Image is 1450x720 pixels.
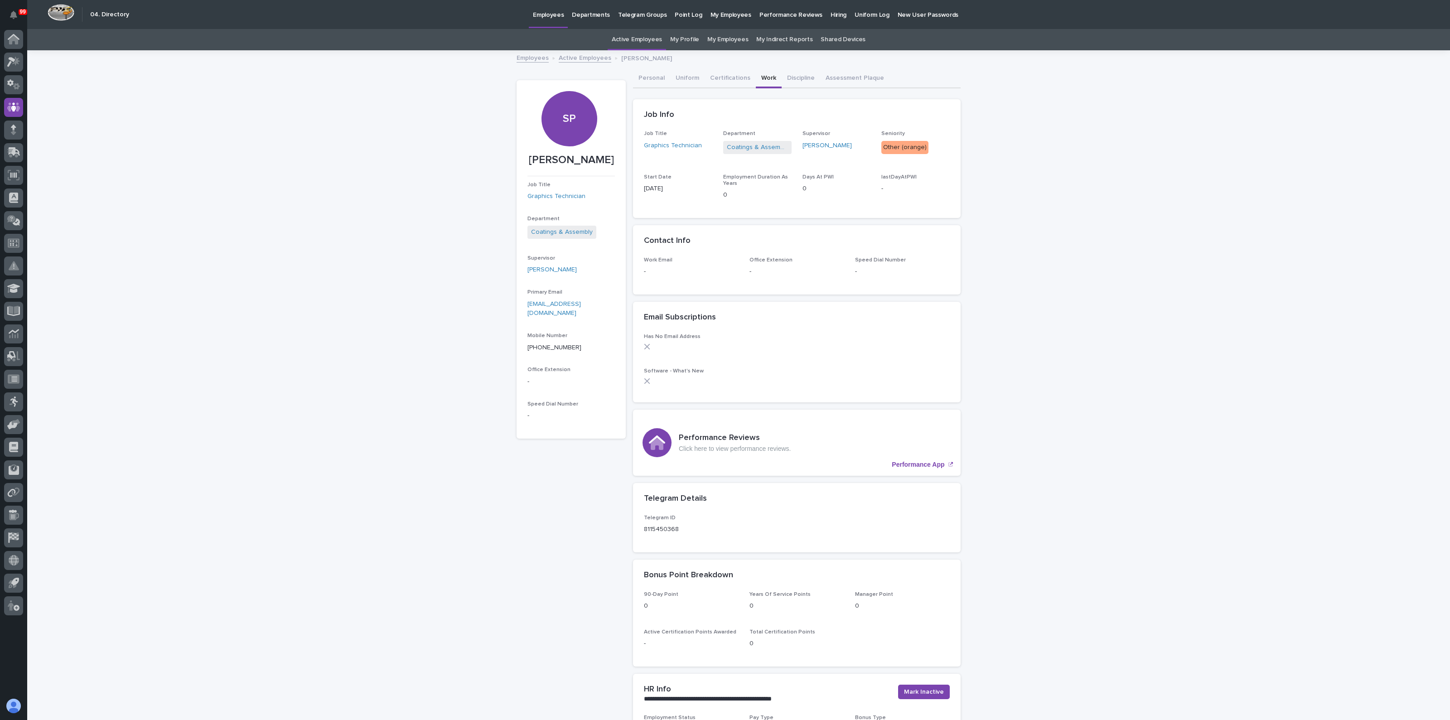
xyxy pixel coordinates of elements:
a: Active Employees [559,52,611,63]
p: 0 [749,639,844,648]
span: Mark Inactive [904,687,944,696]
span: Speed Dial Number [855,257,906,263]
p: [PERSON_NAME] [621,53,672,63]
p: - [527,377,615,387]
span: Seniority [881,131,905,136]
p: 99 [20,9,26,15]
span: Days At PWI [802,174,834,180]
span: Department [527,216,560,222]
span: Employment Duration As Years [723,174,788,186]
a: Shared Devices [821,29,865,50]
a: [EMAIL_ADDRESS][DOMAIN_NAME] [527,301,581,317]
a: Performance App [633,410,961,476]
p: - [644,267,739,276]
button: Notifications [4,5,23,24]
span: Mobile Number [527,333,567,338]
p: - [881,184,950,193]
span: Start Date [644,174,672,180]
button: users-avatar [4,696,23,715]
button: Uniform [670,69,705,88]
span: Telegram ID [644,515,676,521]
p: - [644,639,739,648]
button: Personal [633,69,670,88]
button: Work [756,69,782,88]
span: Active Certification Points Awarded [644,629,736,635]
span: Job Title [527,182,551,188]
span: Has No Email Address [644,334,701,339]
a: Active Employees [612,29,662,50]
p: - [527,411,615,420]
div: Notifications99 [11,11,23,25]
span: Office Extension [749,257,793,263]
p: [PERSON_NAME] [527,154,615,167]
span: Software - What's New [644,368,704,374]
p: 0 [644,601,739,611]
button: Discipline [782,69,820,88]
span: Speed Dial Number [527,401,578,407]
button: Mark Inactive [898,685,950,699]
span: Supervisor [527,256,555,261]
h3: Performance Reviews [679,433,791,443]
h2: Job Info [644,110,674,120]
div: Other (orange) [881,141,928,154]
p: 0 [749,601,844,611]
p: 0 [855,601,950,611]
span: Supervisor [802,131,830,136]
h2: Email Subscriptions [644,313,716,323]
span: Total Certification Points [749,629,815,635]
h2: Telegram Details [644,494,707,504]
span: Years Of Service Points [749,592,811,597]
span: 90-Day Point [644,592,678,597]
span: Manager Point [855,592,893,597]
h2: HR Info [644,685,671,695]
a: [PERSON_NAME] [527,265,577,275]
span: Primary Email [527,290,562,295]
span: Work Email [644,257,672,263]
img: Workspace Logo [48,4,74,21]
h2: Bonus Point Breakdown [644,570,733,580]
a: [PHONE_NUMBER] [527,344,581,351]
span: Office Extension [527,367,570,372]
span: Department [723,131,755,136]
h2: 04. Directory [90,11,129,19]
h2: Contact Info [644,236,691,246]
button: Assessment Plaque [820,69,889,88]
p: 0 [723,190,792,200]
a: Coatings & Assembly [531,227,593,237]
p: 0 [802,184,871,193]
a: Graphics Technician [644,141,702,150]
a: [PERSON_NAME] [802,141,852,150]
span: lastDayAtPWI [881,174,917,180]
a: My Profile [670,29,699,50]
a: Coatings & Assembly [727,143,788,152]
p: 8115450368 [644,525,679,534]
a: Employees [517,52,549,63]
button: Certifications [705,69,756,88]
p: - [749,267,844,276]
p: Performance App [892,461,944,469]
p: Click here to view performance reviews. [679,445,791,453]
a: My Employees [707,29,748,50]
div: SP [541,57,597,125]
a: My Indirect Reports [756,29,812,50]
a: Graphics Technician [527,192,585,201]
span: Job Title [644,131,667,136]
p: - [855,267,950,276]
p: [DATE] [644,184,712,193]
